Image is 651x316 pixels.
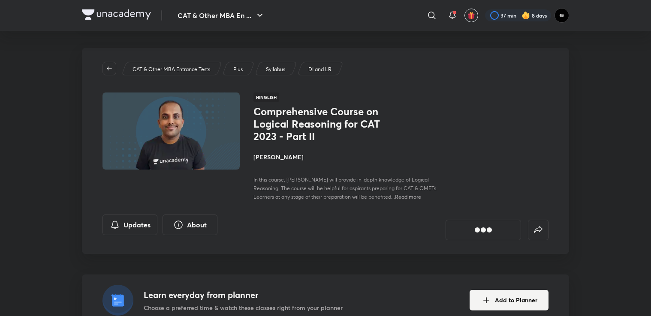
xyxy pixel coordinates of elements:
[395,193,421,200] span: Read more
[555,8,569,23] img: GAME CHANGER
[144,289,343,301] h4: Learn everyday from planner
[308,66,332,73] p: DI and LR
[233,66,243,73] p: Plus
[144,303,343,312] p: Choose a preferred time & watch these classes right from your planner
[528,220,549,240] button: false
[82,9,151,20] img: Company Logo
[232,66,244,73] a: Plus
[265,66,287,73] a: Syllabus
[253,176,437,200] span: In this course, [PERSON_NAME] will provide in-depth knowledge of Logical Reasoning. The course wi...
[253,92,279,102] span: Hinglish
[101,92,241,170] img: Thumbnail
[131,66,212,73] a: CAT & Other MBA Entrance Tests
[470,290,549,310] button: Add to Planner
[521,11,530,20] img: streak
[253,152,446,161] h4: [PERSON_NAME]
[464,9,478,22] button: avatar
[266,66,285,73] p: Syllabus
[307,66,333,73] a: DI and LR
[467,12,475,19] img: avatar
[102,215,157,235] button: Updates
[172,7,270,24] button: CAT & Other MBA En ...
[133,66,210,73] p: CAT & Other MBA Entrance Tests
[82,9,151,22] a: Company Logo
[253,105,394,142] h1: Comprehensive Course on Logical Reasoning for CAT 2023 - Part II
[446,220,521,240] button: [object Object]
[163,215,217,235] button: About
